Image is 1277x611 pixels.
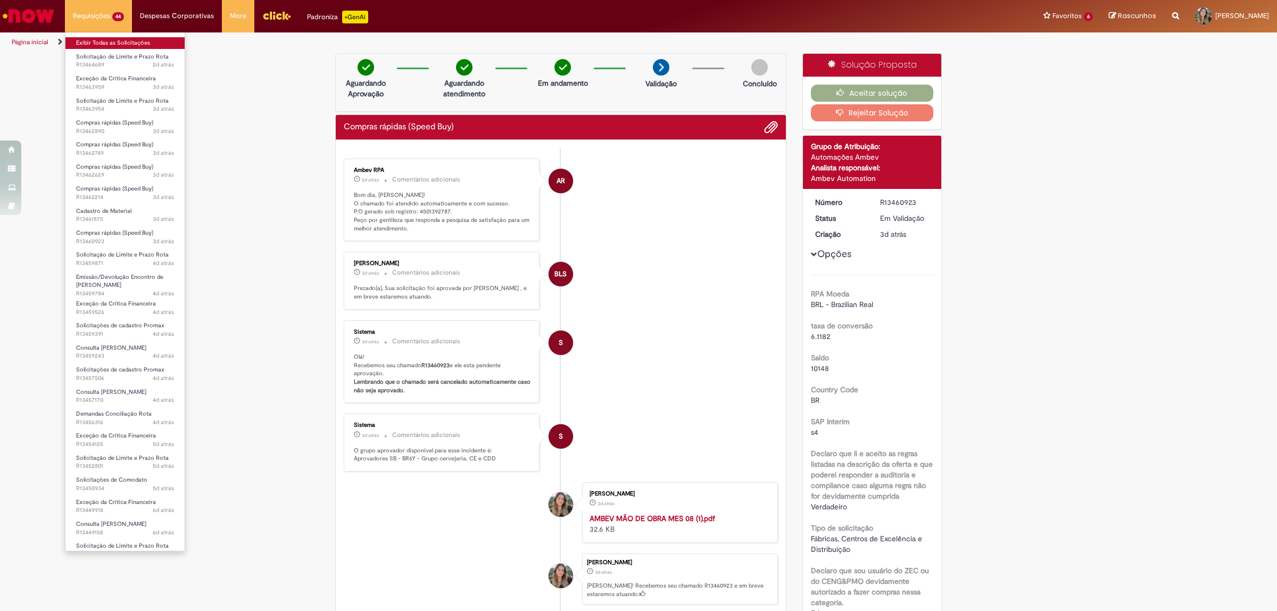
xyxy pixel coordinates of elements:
span: R13459871 [76,259,174,268]
span: 5d atrás [153,440,174,448]
img: check-circle-green.png [554,59,571,76]
span: Compras rápidas (Speed Buy) [76,229,153,237]
time: 29/08/2025 09:03:45 [595,569,612,575]
span: Solicitações de cadastro Promax [76,366,164,374]
time: 28/08/2025 17:23:14 [153,308,174,316]
span: Exceção da Crítica Financeira [76,432,156,440]
span: 5d atrás [153,462,174,470]
p: Olá! Recebemos seu chamado e ele esta pendente aprovação. [354,353,531,395]
span: R13457506 [76,374,174,383]
span: R13462214 [76,193,174,202]
span: Rascunhos [1118,11,1156,21]
span: 3d atrás [153,193,174,201]
span: R13460923 [76,237,174,246]
a: Aberto R13459391 : Solicitações de cadastro Promax [65,320,185,340]
div: System [549,331,573,355]
b: Saldo [811,353,829,362]
img: check-circle-green.png [456,59,472,76]
span: BLS [554,261,567,287]
small: Comentários adicionais [392,431,460,440]
span: R13463959 [76,83,174,92]
ul: Requisições [65,32,185,551]
a: Rascunhos [1109,11,1156,21]
div: Solução Proposta [803,54,942,77]
div: Ambev Automation [811,173,934,184]
span: 44 [112,12,124,21]
div: Sistema [354,422,531,428]
b: Lembrando que o chamado será cancelado automaticamente caso não seja aprovado. [354,378,532,394]
span: R13448962 [76,550,174,559]
time: 28/08/2025 18:42:58 [153,259,174,267]
button: Adicionar anexos [764,120,778,134]
img: ServiceNow [1,5,56,27]
time: 26/08/2025 17:20:55 [153,506,174,514]
p: Aguardando atendimento [438,78,490,99]
time: 29/08/2025 09:03:56 [362,338,379,345]
span: 3d atrás [880,229,906,239]
div: Ingrid Campos Silva [549,564,573,588]
li: Ingrid Campos Silva [344,554,778,605]
time: 28/08/2025 17:02:37 [153,330,174,338]
b: R13460923 [421,361,450,369]
p: +GenAi [342,11,368,23]
span: R13459784 [76,290,174,298]
time: 27/08/2025 09:12:59 [153,484,174,492]
button: Aceitar solução [811,85,934,102]
span: R13456316 [76,418,174,427]
a: Aberto R13450934 : Solicitações de Comodato [65,474,185,494]
time: 29/08/2025 09:54:38 [362,270,379,276]
a: Aberto R13454125 : Exceção da Crítica Financeira [65,430,185,450]
time: 30/08/2025 09:35:25 [153,61,174,69]
span: R13454125 [76,440,174,449]
span: Solicitação de Limite e Prazo Rota [76,454,169,462]
a: Aberto R13459526 : Exceção da Crítica Financeira [65,298,185,318]
div: 29/08/2025 09:03:45 [880,229,930,240]
div: Analista responsável: [811,162,934,173]
b: SAP Interim [811,417,850,426]
time: 29/08/2025 09:03:46 [153,237,174,245]
time: 29/08/2025 14:41:32 [153,149,174,157]
a: Aberto R13449158 : Consulta Serasa [65,518,185,538]
span: 3d atrás [153,171,174,179]
div: Ambev RPA [549,169,573,193]
span: Consulta [PERSON_NAME] [76,344,146,352]
span: 4d atrás [153,330,174,338]
span: Compras rápidas (Speed Buy) [76,141,153,148]
time: 29/08/2025 18:11:37 [153,105,174,113]
p: Prezado(a), Sua solicitação foi aprovada por [PERSON_NAME] , e em breve estaremos atuando. [354,284,531,301]
a: Exibir Todas as Solicitações [65,37,185,49]
span: Favoritos [1052,11,1082,21]
span: 4d atrás [153,352,174,360]
span: 4d atrás [153,259,174,267]
span: R13459391 [76,330,174,338]
a: Aberto R13462214 : Compras rápidas (Speed Buy) [65,183,185,203]
span: Exceção da Crítica Financeira [76,75,156,82]
div: R13460923 [880,197,930,208]
span: Cadastro de Material [76,207,131,215]
small: Comentários adicionais [392,175,460,184]
p: Validação [645,78,677,89]
b: Tipo de solicitação [811,523,873,533]
span: 2d atrás [153,61,174,69]
ul: Trilhas de página [8,32,843,52]
span: More [230,11,246,21]
a: Aberto R13452801 : Solicitação de Limite e Prazo Rota [65,452,185,472]
div: [PERSON_NAME] [587,559,772,566]
span: 3d atrás [153,83,174,91]
span: Emissão/Devolução Encontro de [PERSON_NAME] [76,273,163,290]
span: R13459243 [76,352,174,360]
span: 3d atrás [153,149,174,157]
span: Compras rápidas (Speed Buy) [76,163,153,171]
dt: Status [807,213,873,224]
span: 4d atrás [153,308,174,316]
span: 6d atrás [153,550,174,558]
time: 27/08/2025 18:11:15 [153,440,174,448]
span: Consulta [PERSON_NAME] [76,520,146,528]
div: Ingrid Campos Silva [549,492,573,517]
time: 29/08/2025 09:03:43 [598,500,615,507]
span: S [559,424,563,449]
a: Aberto R13460923 : Compras rápidas (Speed Buy) [65,227,185,247]
time: 26/08/2025 15:37:44 [153,529,174,536]
span: 3d atrás [598,500,615,507]
dt: Número [807,197,873,208]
